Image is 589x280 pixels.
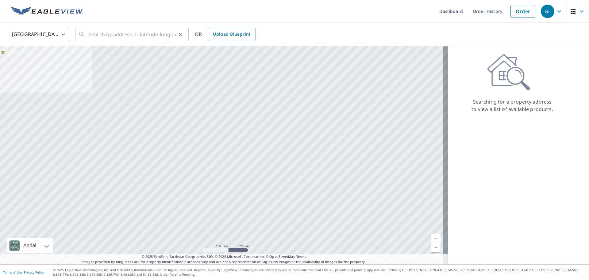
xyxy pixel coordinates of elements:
p: © 2025 Eagle View Technologies, Inc. and Pictometry International Corp. All Rights Reserved. Repo... [53,268,586,277]
p: | [3,270,44,274]
a: Upload Blueprint [208,28,255,41]
div: GL [541,5,554,18]
span: Upload Blueprint [213,30,250,38]
a: Current Level 5, Zoom Out [431,243,441,252]
div: Aerial [7,238,53,253]
a: Current Level 5, Zoom In [431,234,441,243]
a: Privacy Policy [24,270,44,274]
a: Order [510,5,535,18]
div: Aerial [21,238,38,253]
button: Clear [176,30,185,39]
input: Search by address or latitude-longitude [89,26,176,43]
div: [GEOGRAPHIC_DATA] [8,26,69,43]
a: OpenStreetMap [269,254,295,259]
a: Terms [296,254,306,259]
p: Searching for a property address to view a list of available products. [471,98,553,113]
span: © 2025 TomTom, Earthstar Geographics SIO, © 2025 Microsoft Corporation, © [142,254,306,259]
a: Terms of Use [3,270,22,274]
img: EV Logo [11,7,83,16]
div: OR [195,28,256,41]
